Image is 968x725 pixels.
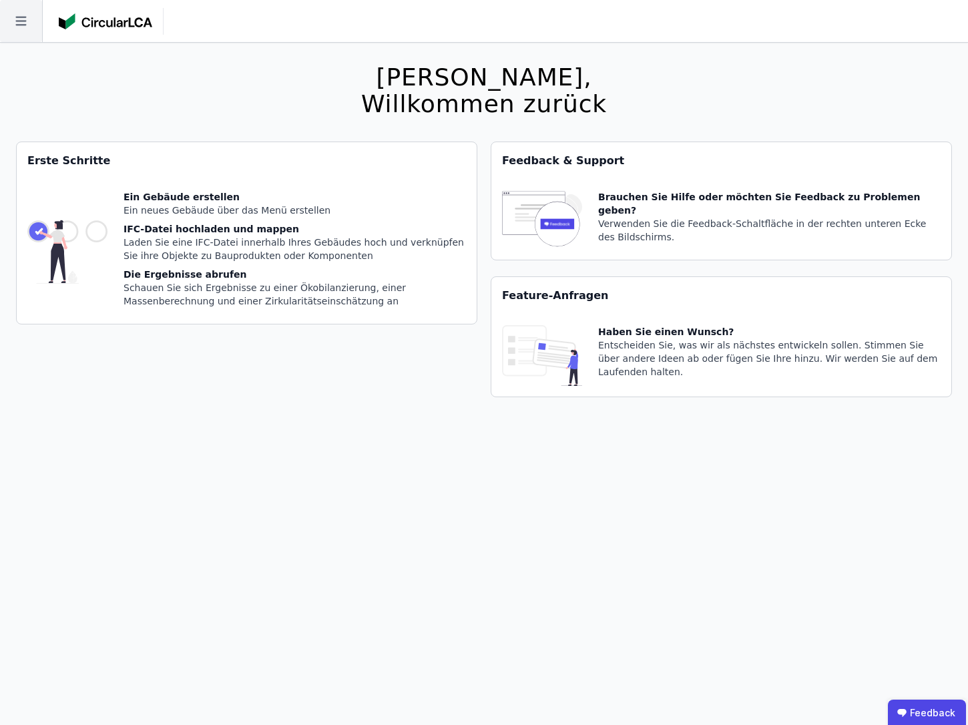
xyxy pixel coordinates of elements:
[491,142,951,180] div: Feedback & Support
[598,190,941,217] div: Brauchen Sie Hilfe oder möchten Sie Feedback zu Problemen geben?
[124,268,466,281] div: Die Ergebnisse abrufen
[124,236,466,262] div: Laden Sie eine IFC-Datei innerhalb Ihres Gebäudes hoch und verknüpfen Sie ihre Objekte zu Bauprod...
[17,142,477,180] div: Erste Schritte
[491,277,951,314] div: Feature-Anfragen
[502,190,582,249] img: feedback-icon-HCTs5lye.svg
[598,338,941,379] div: Entscheiden Sie, was wir als nächstes entwickeln sollen. Stimmen Sie über andere Ideen ab oder fü...
[361,64,607,91] div: [PERSON_NAME],
[598,217,941,244] div: Verwenden Sie die Feedback-Schaltfläche in der rechten unteren Ecke des Bildschirms.
[124,222,466,236] div: IFC-Datei hochladen und mappen
[361,91,607,117] div: Willkommen zurück
[59,13,152,29] img: Concular
[124,190,466,204] div: Ein Gebäude erstellen
[124,281,466,308] div: Schauen Sie sich Ergebnisse zu einer Ökobilanzierung, einer Massenberechnung und einer Zirkularit...
[27,190,107,313] img: getting_started_tile-DrF_GRSv.svg
[124,204,466,217] div: Ein neues Gebäude über das Menü erstellen
[502,325,582,386] img: feature_request_tile-UiXE1qGU.svg
[598,325,941,338] div: Haben Sie einen Wunsch?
